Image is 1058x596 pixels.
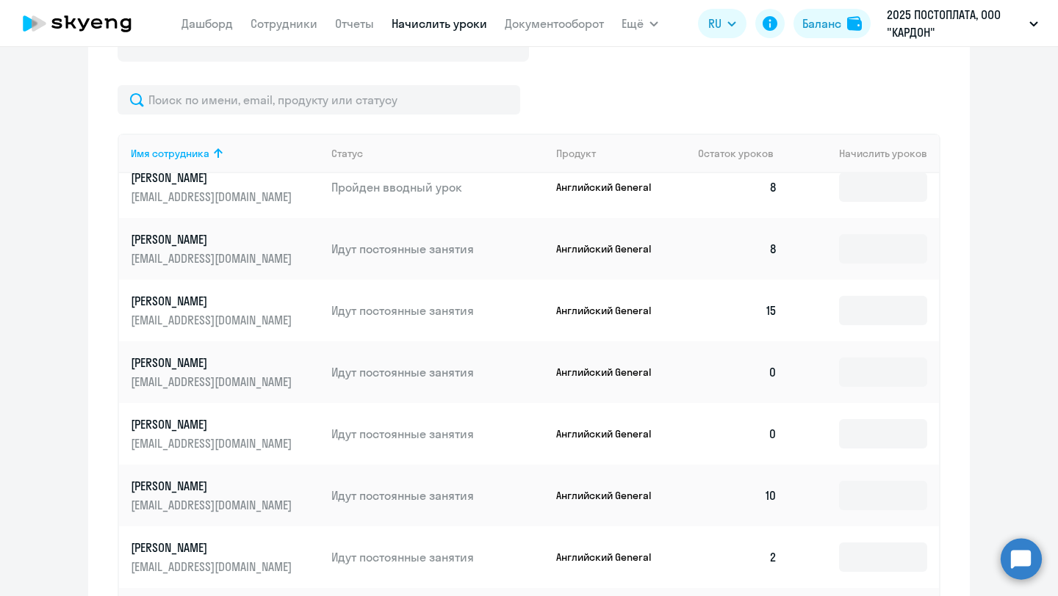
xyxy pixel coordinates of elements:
p: Пройден вводный урок [331,179,544,195]
p: 2025 ПОСТОПЛАТА, ООО "КАРДОН" [887,6,1023,41]
a: Дашборд [181,16,233,31]
a: Документооборот [505,16,604,31]
a: [PERSON_NAME][EMAIL_ADDRESS][DOMAIN_NAME] [131,231,320,266]
p: Английский General [556,550,666,564]
p: Идут постоянные занятия [331,426,544,442]
td: 0 [686,341,789,403]
p: [PERSON_NAME] [131,416,295,432]
p: Английский General [556,489,666,502]
a: Сотрудники [251,16,317,31]
p: [EMAIL_ADDRESS][DOMAIN_NAME] [131,250,295,266]
td: 8 [686,156,789,218]
div: Статус [331,147,363,160]
button: Балансbalance [794,9,871,38]
td: 8 [686,218,789,280]
p: Английский General [556,304,666,317]
a: Начислить уроки [392,16,487,31]
p: [PERSON_NAME] [131,355,295,371]
p: Английский General [556,366,666,379]
a: [PERSON_NAME][EMAIL_ADDRESS][DOMAIN_NAME] [131,478,320,513]
p: Идут постоянные занятия [331,241,544,257]
p: [EMAIL_ADDRESS][DOMAIN_NAME] [131,312,295,328]
p: [EMAIL_ADDRESS][DOMAIN_NAME] [131,374,295,390]
a: [PERSON_NAME][EMAIL_ADDRESS][DOMAIN_NAME] [131,539,320,575]
div: Продукт [556,147,687,160]
div: Имя сотрудника [131,147,209,160]
span: RU [708,15,721,32]
div: Статус [331,147,544,160]
div: Остаток уроков [698,147,789,160]
td: 15 [686,280,789,341]
p: [EMAIL_ADDRESS][DOMAIN_NAME] [131,559,295,575]
td: 10 [686,465,789,526]
p: [PERSON_NAME] [131,293,295,309]
span: Ещё [622,15,644,32]
p: Идут постоянные занятия [331,364,544,380]
input: Поиск по имени, email, продукту или статусу [118,85,520,115]
button: Ещё [622,9,658,38]
div: Продукт [556,147,596,160]
p: Идут постоянные занятия [331,487,544,504]
p: Идут постоянные занятия [331,302,544,319]
button: 2025 ПОСТОПЛАТА, ООО "КАРДОН" [879,6,1046,41]
p: Английский General [556,427,666,440]
a: Отчеты [335,16,374,31]
p: [PERSON_NAME] [131,231,295,247]
p: [PERSON_NAME] [131,539,295,556]
p: [PERSON_NAME] [131,478,295,494]
img: balance [847,16,862,31]
a: [PERSON_NAME][EMAIL_ADDRESS][DOMAIN_NAME] [131,355,320,390]
button: RU [698,9,746,38]
p: Английский General [556,181,666,194]
p: [PERSON_NAME] [131,170,295,186]
p: [EMAIL_ADDRESS][DOMAIN_NAME] [131,497,295,513]
a: [PERSON_NAME][EMAIL_ADDRESS][DOMAIN_NAME] [131,293,320,328]
a: [PERSON_NAME][EMAIL_ADDRESS][DOMAIN_NAME] [131,170,320,205]
p: [EMAIL_ADDRESS][DOMAIN_NAME] [131,189,295,205]
th: Начислить уроков [789,134,939,173]
td: 2 [686,526,789,588]
td: 0 [686,403,789,465]
p: [EMAIL_ADDRESS][DOMAIN_NAME] [131,435,295,451]
div: Имя сотрудника [131,147,320,160]
p: Идут постоянные занятия [331,549,544,565]
span: Остаток уроков [698,147,774,160]
div: Баланс [802,15,841,32]
p: Английский General [556,242,666,255]
a: [PERSON_NAME][EMAIL_ADDRESS][DOMAIN_NAME] [131,416,320,451]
